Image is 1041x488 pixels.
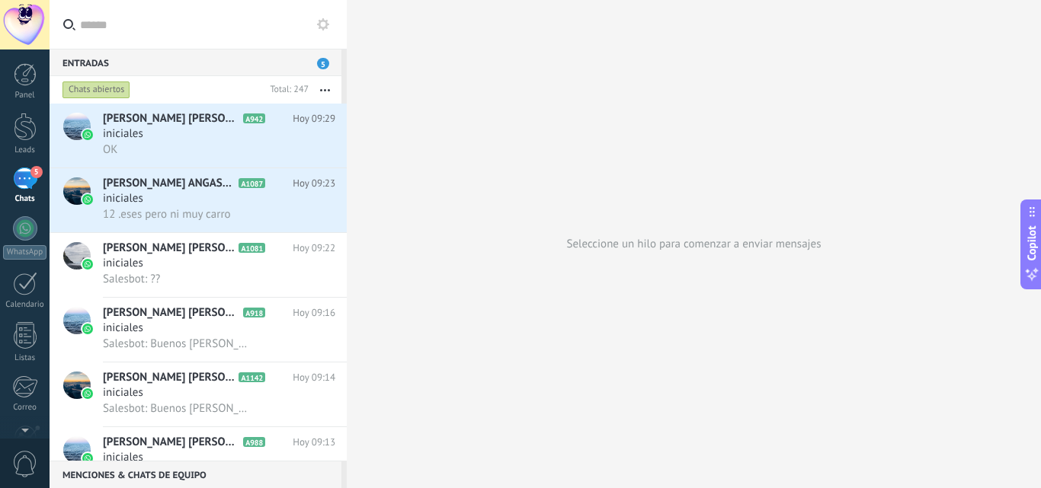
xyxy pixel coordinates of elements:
[82,259,93,270] img: icon
[3,91,47,100] div: Panel
[103,385,143,400] span: iniciales
[243,308,265,317] span: A918
[82,129,93,140] img: icon
[293,176,335,191] span: Hoy 09:23
[82,453,93,464] img: icon
[62,81,130,99] div: Chats abiertos
[3,145,47,155] div: Leads
[103,126,143,142] span: iniciales
[103,241,235,256] span: [PERSON_NAME] [PERSON_NAME] [PERSON_NAME]
[3,403,47,413] div: Correo
[3,245,46,260] div: WhatsApp
[239,243,265,253] span: A1081
[50,168,347,232] a: avataricon[PERSON_NAME] ANGASPILCO [PERSON_NAME]A1087Hoy 09:23iniciales12 .eses pero ni muy carro
[293,111,335,126] span: Hoy 09:29
[317,58,329,69] span: 5
[1024,225,1039,260] span: Copilot
[50,461,341,488] div: Menciones & Chats de equipo
[239,372,265,382] span: A1142
[264,82,309,97] div: Total: 247
[293,370,335,385] span: Hoy 09:14
[293,305,335,321] span: Hoy 09:16
[3,300,47,310] div: Calendario
[103,111,240,126] span: [PERSON_NAME] [PERSON_NAME]
[82,324,93,334] img: icon
[50,233,347,297] a: avataricon[PERSON_NAME] [PERSON_NAME] [PERSON_NAME]A1081Hoy 09:22inicialesSalesbot: ??
[103,336,251,351] span: Salesbot: Buenos [PERSON_NAME] Sñr *[PERSON_NAME] CON DNI 42241556* usted cuenta con un crédito a...
[3,194,47,204] div: Chats
[239,178,265,188] span: A1087
[50,49,341,76] div: Entradas
[243,113,265,123] span: A942
[103,401,251,416] span: Salesbot: Buenos [PERSON_NAME] Sñr *[PERSON_NAME] CON DNI 45624410* usted cuenta con un crédito a...
[293,435,335,450] span: Hoy 09:13
[50,298,347,362] a: avataricon[PERSON_NAME] [PERSON_NAME]A918Hoy 09:16inicialesSalesbot: Buenos [PERSON_NAME] Sñr *[P...
[103,191,143,206] span: iniciales
[103,256,143,271] span: iniciales
[103,321,143,336] span: iniciales
[103,450,143,465] span: iniciales
[103,207,231,222] span: 12 .eses pero ni muy carro
[103,176,235,191] span: [PERSON_NAME] ANGASPILCO [PERSON_NAME]
[293,241,335,256] span: Hoy 09:22
[103,142,117,157] span: OK
[30,166,43,178] span: 5
[103,272,160,286] span: Salesbot: ??
[82,388,93,399] img: icon
[50,362,347,426] a: avataricon[PERSON_NAME] [PERSON_NAME]A1142Hoy 09:14inicialesSalesbot: Buenos [PERSON_NAME] Sñr *[...
[103,435,240,450] span: [PERSON_NAME] [PERSON_NAME] [PERSON_NAME]
[309,76,341,104] button: Más
[103,370,235,385] span: [PERSON_NAME] [PERSON_NAME]
[243,437,265,447] span: A988
[50,104,347,167] a: avataricon[PERSON_NAME] [PERSON_NAME]A942Hoy 09:29inicialesOK
[3,353,47,363] div: Listas
[103,305,240,321] span: [PERSON_NAME] [PERSON_NAME]
[82,194,93,205] img: icon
